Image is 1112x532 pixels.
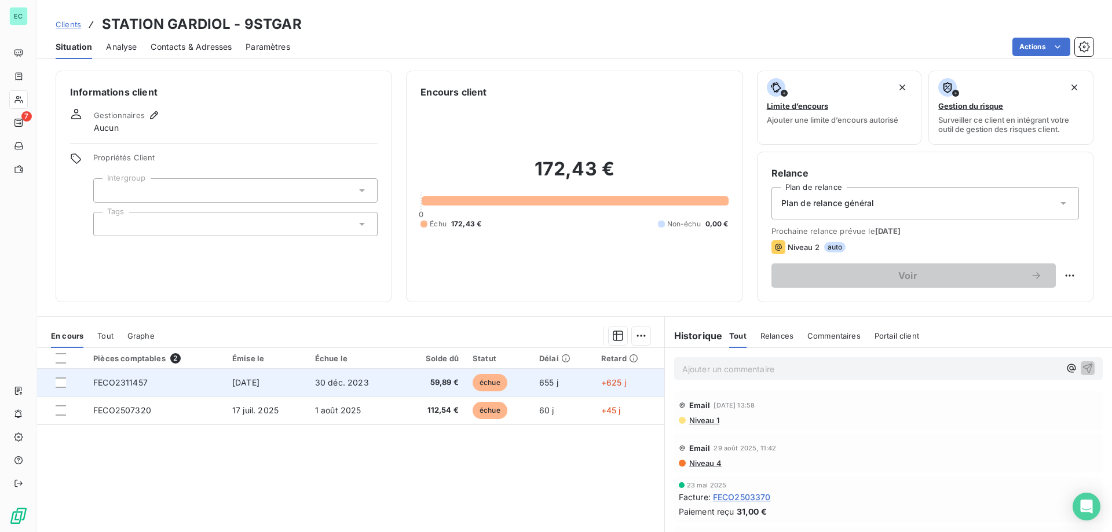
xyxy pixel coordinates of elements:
[97,331,114,340] span: Tout
[760,331,793,340] span: Relances
[94,111,145,120] span: Gestionnaires
[875,226,901,236] span: [DATE]
[232,377,259,387] span: [DATE]
[419,210,423,219] span: 0
[687,482,727,489] span: 23 mai 2025
[315,405,361,415] span: 1 août 2025
[9,7,28,25] div: EC
[928,71,1093,145] button: Gestion du risqueSurveiller ce client en intégrant votre outil de gestion des risques client.
[93,377,148,387] span: FECO2311457
[451,219,481,229] span: 172,43 €
[70,85,378,99] h6: Informations client
[56,41,92,53] span: Situation
[679,505,734,518] span: Paiement reçu
[473,354,525,363] div: Statut
[807,331,861,340] span: Commentaires
[938,101,1003,111] span: Gestion du risque
[315,354,394,363] div: Échue le
[56,19,81,30] a: Clients
[713,491,771,503] span: FECO2503370
[232,354,301,363] div: Émise le
[667,219,701,229] span: Non-échu
[689,401,711,410] span: Email
[420,85,487,99] h6: Encours client
[688,416,719,425] span: Niveau 1
[767,115,898,124] span: Ajouter une limite d’encours autorisé
[56,20,81,29] span: Clients
[127,331,155,340] span: Graphe
[875,331,919,340] span: Portail client
[757,71,922,145] button: Limite d’encoursAjouter une limite d’encours autorisé
[665,329,723,343] h6: Historique
[689,443,711,453] span: Email
[539,405,554,415] span: 60 j
[601,405,621,415] span: +45 j
[1073,493,1100,520] div: Open Intercom Messenger
[51,331,83,340] span: En cours
[430,219,447,229] span: Échu
[705,219,729,229] span: 0,00 €
[785,271,1030,280] span: Voir
[473,402,507,419] span: échue
[771,263,1056,288] button: Voir
[473,374,507,391] span: échue
[408,405,459,416] span: 112,54 €
[94,122,119,134] span: Aucun
[824,242,846,252] span: auto
[737,505,767,518] span: 31,00 €
[729,331,747,340] span: Tout
[103,219,112,229] input: Ajouter une valeur
[788,243,820,252] span: Niveau 2
[93,153,378,169] span: Propriétés Client
[9,507,28,525] img: Logo LeanPay
[714,402,755,409] span: [DATE] 13:58
[102,14,302,35] h3: STATION GARDIOL - 9STGAR
[408,354,459,363] div: Solde dû
[938,115,1084,134] span: Surveiller ce client en intégrant votre outil de gestion des risques client.
[315,377,369,387] span: 30 déc. 2023
[420,157,728,192] h2: 172,43 €
[408,377,459,388] span: 59,89 €
[688,458,722,468] span: Niveau 4
[151,41,232,53] span: Contacts & Adresses
[232,405,279,415] span: 17 juil. 2025
[1012,38,1070,56] button: Actions
[246,41,290,53] span: Paramètres
[93,405,151,415] span: FECO2507320
[601,377,626,387] span: +625 j
[21,111,32,122] span: 7
[93,353,218,364] div: Pièces comptables
[106,41,137,53] span: Analyse
[714,445,776,452] span: 29 août 2025, 11:42
[781,197,874,209] span: Plan de relance général
[771,166,1079,180] h6: Relance
[103,185,112,196] input: Ajouter une valeur
[679,491,711,503] span: Facture :
[539,377,558,387] span: 655 j
[539,354,587,363] div: Délai
[601,354,657,363] div: Retard
[767,101,828,111] span: Limite d’encours
[771,226,1079,236] span: Prochaine relance prévue le
[170,353,181,364] span: 2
